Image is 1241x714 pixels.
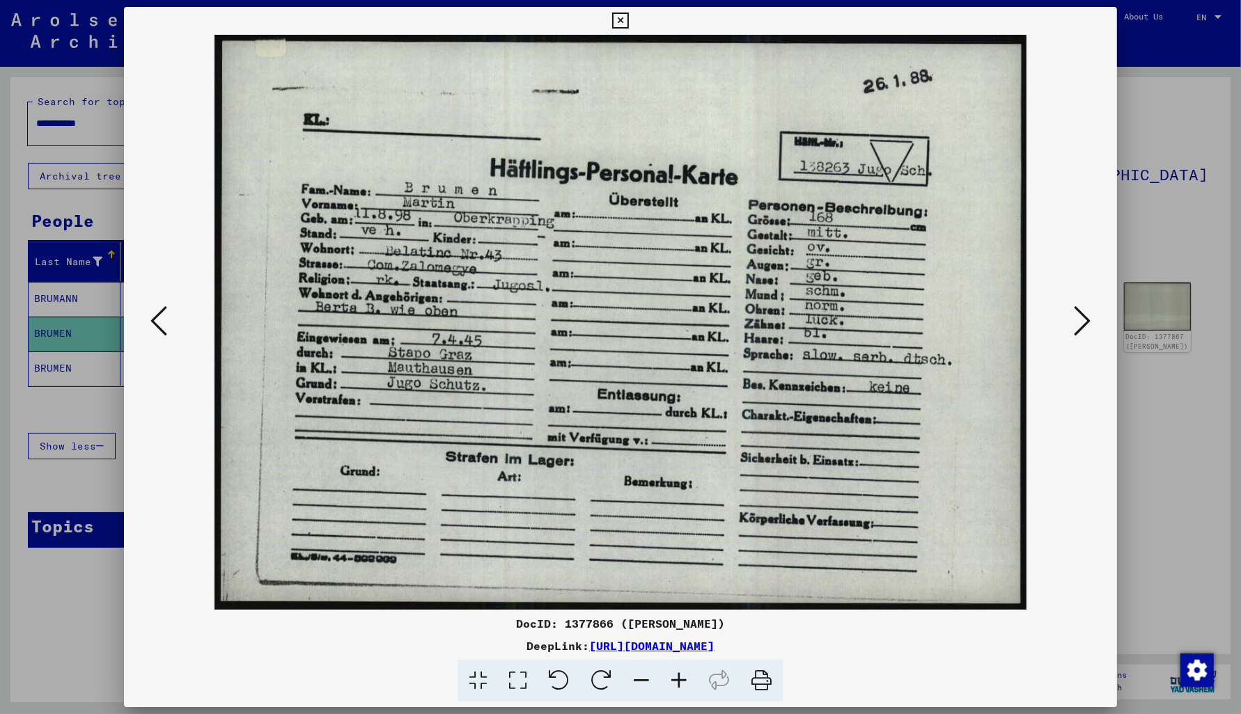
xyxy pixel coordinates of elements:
div: DocID: 1377866 ([PERSON_NAME]) [124,615,1117,632]
img: 001.jpg [171,35,1070,610]
div: Change consent [1180,653,1213,686]
div: DeepLink: [124,637,1117,654]
img: Change consent [1180,653,1214,687]
a: [URL][DOMAIN_NAME] [589,639,715,653]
